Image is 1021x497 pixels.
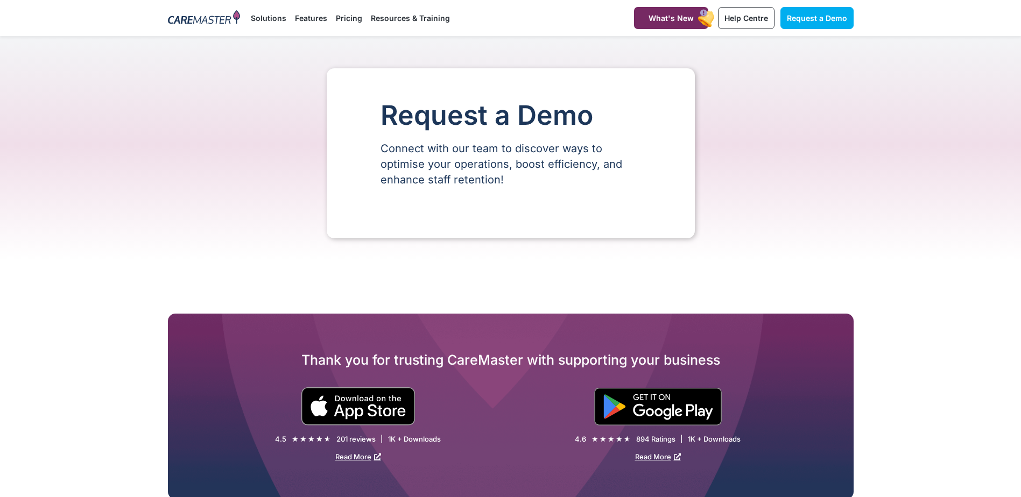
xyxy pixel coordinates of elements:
[649,13,694,23] span: What's New
[636,435,741,444] div: 894 Ratings | 1K + Downloads
[316,434,323,445] i: ★
[624,434,631,445] i: ★
[168,10,241,26] img: CareMaster Logo
[594,388,722,425] img: "Get is on" Black Google play button.
[635,452,681,461] a: Read More
[324,434,331,445] i: ★
[616,434,623,445] i: ★
[308,434,315,445] i: ★
[718,7,774,29] a: Help Centre
[634,7,708,29] a: What's New
[301,387,416,425] img: small black download on the apple app store button.
[381,141,641,188] p: Connect with our team to discover ways to optimise your operations, boost efficiency, and enhance...
[724,13,768,23] span: Help Centre
[336,435,441,444] div: 201 reviews | 1K + Downloads
[275,435,286,444] div: 4.5
[292,434,299,445] i: ★
[335,452,381,461] a: Read More
[600,434,607,445] i: ★
[787,13,847,23] span: Request a Demo
[608,434,615,445] i: ★
[575,435,586,444] div: 4.6
[292,434,331,445] div: 4.5/5
[300,434,307,445] i: ★
[168,351,854,368] h2: Thank you for trusting CareMaster with supporting your business
[381,101,641,130] h1: Request a Demo
[592,434,598,445] i: ★
[780,7,854,29] a: Request a Demo
[592,434,631,445] div: 4.6/5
